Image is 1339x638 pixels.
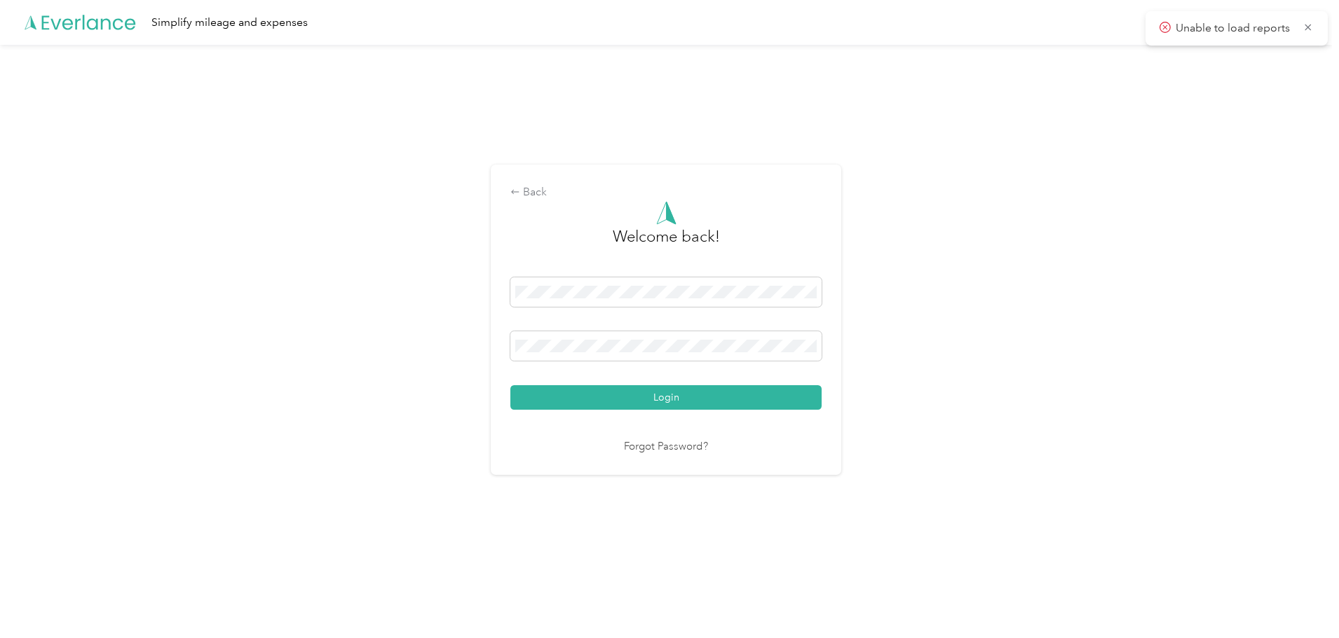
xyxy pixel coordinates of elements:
div: Back [510,184,822,201]
h3: greeting [613,225,720,263]
a: Forgot Password? [624,439,708,455]
p: Unable to load reports [1176,20,1293,37]
iframe: Everlance-gr Chat Button Frame [1260,560,1339,638]
div: Simplify mileage and expenses [151,14,308,32]
button: Login [510,385,822,410]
